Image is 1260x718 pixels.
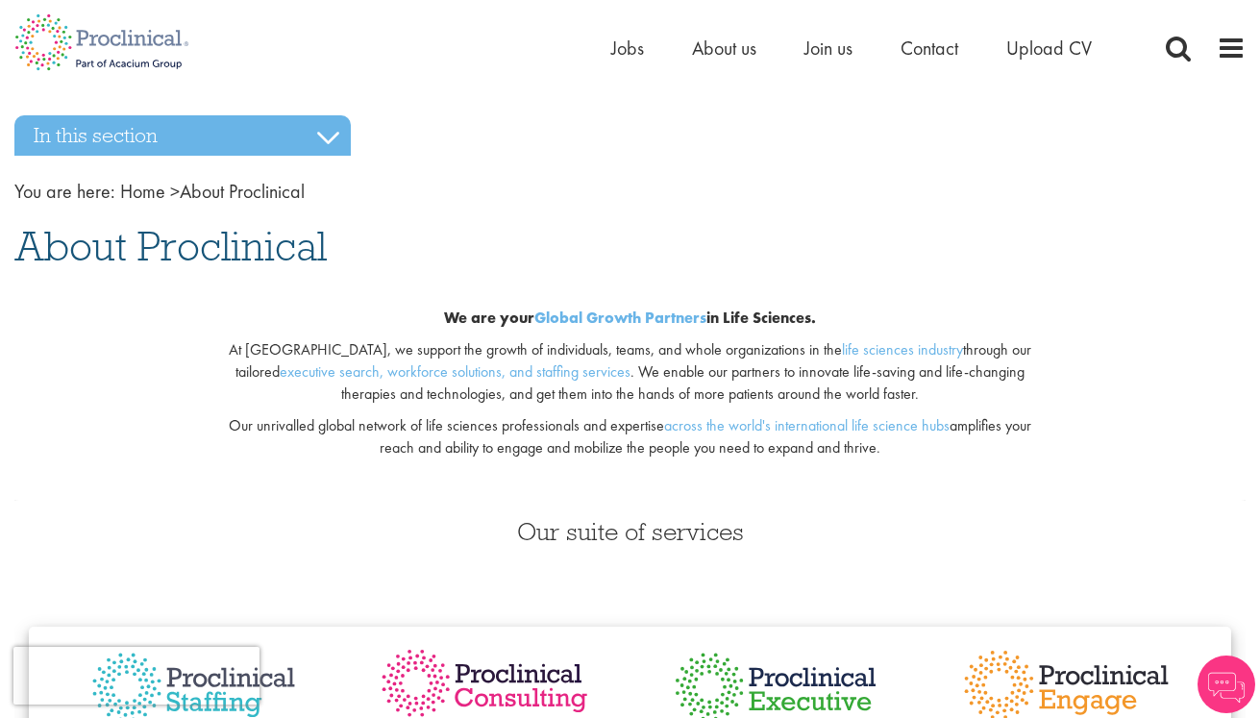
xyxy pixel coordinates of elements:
p: At [GEOGRAPHIC_DATA], we support the growth of individuals, teams, and whole organizations in the... [225,339,1036,406]
b: We are your in Life Sciences. [444,308,816,328]
a: across the world's international life science hubs [664,415,950,435]
a: Upload CV [1006,36,1092,61]
p: Our unrivalled global network of life sciences professionals and expertise amplifies your reach a... [225,415,1036,459]
a: executive search, workforce solutions, and staffing services [280,361,630,382]
a: Join us [804,36,852,61]
iframe: reCAPTCHA [13,647,259,705]
h3: In this section [14,115,351,156]
span: About Proclinical [120,179,305,204]
a: life sciences industry [842,339,963,359]
span: About Proclinical [14,220,327,272]
a: breadcrumb link to Home [120,179,165,204]
h3: Our suite of services [14,519,1246,544]
span: > [170,179,180,204]
span: You are here: [14,179,115,204]
a: Contact [901,36,958,61]
a: About us [692,36,756,61]
a: Global Growth Partners [534,308,706,328]
img: Chatbot [1198,656,1255,713]
a: Jobs [611,36,644,61]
